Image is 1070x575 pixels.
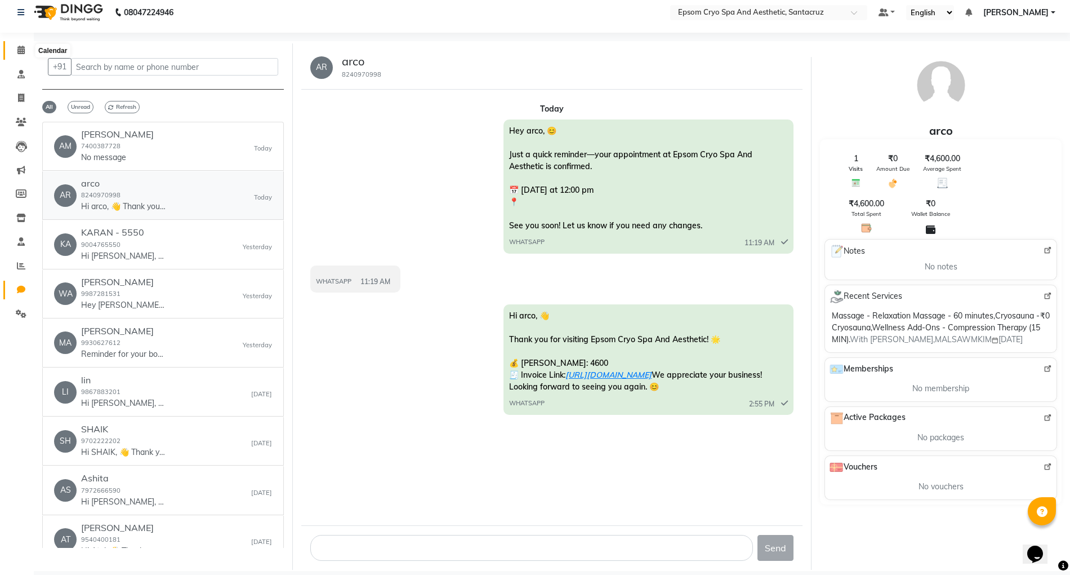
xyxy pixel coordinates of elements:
[54,184,77,207] div: AR
[342,55,381,68] h5: arco
[54,528,77,551] div: AT
[1040,310,1050,322] span: ₹0
[81,250,166,262] p: Hi [PERSON_NAME], 👋 Thank you for visiting Epsom Cryo Spa And Aesthetic! 🌟 💰 [PERSON_NAME]: 7980 ...
[81,388,121,396] small: 9867883201
[81,424,166,435] h6: SHAIK
[251,488,272,498] small: [DATE]
[849,165,863,173] span: Visits
[81,201,166,213] p: Hi arco, 👋 Thank you for visiting Epsom Cryo Spa And Aesthetic! 🌟 💰 [PERSON_NAME]: 4600 🧾 Invoice...
[509,311,762,392] span: Hi arco, 👋 Thank you for visiting Epsom Cryo Spa And Aesthetic! 🌟 💰 [PERSON_NAME]: 4600 🧾 Invoice...
[35,44,70,57] div: Calendar
[310,56,333,79] div: AR
[81,227,166,238] h6: KARAN - 5550
[68,101,93,113] span: Unread
[923,165,961,173] span: Average Spent
[105,101,140,113] span: Refresh
[81,545,166,557] p: Hi Atul, 👋 Thank you for visiting Epsom Cryo Spa And Aesthetic! 🌟 💰 [PERSON_NAME]: 9440.42 🧾 Invo...
[54,479,77,502] div: AS
[854,153,858,165] span: 1
[243,340,272,350] small: Yesterday
[509,399,545,408] span: WHATSAPP
[251,537,272,547] small: [DATE]
[830,412,906,425] span: Active Packages
[81,241,121,249] small: 9004765550
[243,291,272,301] small: Yesterday
[850,334,1023,344] span: With [PERSON_NAME],MALSAWMKIM [DATE]
[81,375,166,386] h6: lin
[342,70,381,78] small: 8240970998
[876,165,909,173] span: Amount Due
[48,58,72,76] button: +91
[42,101,56,113] span: All
[830,244,865,259] span: Notes
[912,383,969,395] span: No membership
[937,178,948,188] img: Average Spent Icon
[81,326,166,337] h6: [PERSON_NAME]
[861,223,872,233] img: Total Spent Icon
[830,461,877,474] span: Vouchers
[81,496,166,508] p: Hi [PERSON_NAME], 👋 Thank you for visiting Epsom Cryo Spa And Aesthetic! 🌟 💰 [PERSON_NAME]: 0 🧾 I...
[888,178,898,189] img: Amount Due Icon
[254,144,272,153] small: Today
[81,437,121,445] small: 9702222202
[360,277,390,287] span: 11:19 AM
[926,198,935,210] span: ₹0
[81,339,121,347] small: 9930627612
[81,536,121,543] small: 9540400181
[54,135,77,158] div: AM
[81,277,166,287] h6: [PERSON_NAME]
[54,282,77,305] div: WA
[54,331,77,354] div: MA
[81,178,166,189] h6: arco
[749,399,774,409] span: 2:55 PM
[509,237,545,247] span: WHATSAPP
[830,362,893,376] span: Memberships
[54,233,77,256] div: KA
[851,210,881,218] span: Total Spent
[81,191,121,199] small: 8240970998
[81,523,166,533] h6: [PERSON_NAME]
[849,198,884,210] span: ₹4,600.00
[81,446,166,458] p: Hi SHAIK, 👋 Thank you for visiting Epsom Cryo Spa And Aesthetic! 🌟 💰 [PERSON_NAME]: 2000 🧾 Invoic...
[919,481,964,493] span: No vouchers
[81,129,154,140] h6: [PERSON_NAME]
[925,261,957,273] span: No notes
[251,439,272,448] small: [DATE]
[744,238,774,248] span: 11:19 AM
[540,104,564,114] strong: Today
[81,142,121,150] small: 7400387728
[243,242,272,252] small: Yesterday
[71,58,278,76] input: Search by name or phone number
[81,152,154,163] p: No message
[81,486,121,494] small: 7972666590
[565,370,652,380] a: [URL][DOMAIN_NAME]
[509,126,752,231] span: Hey arco, 😊 Just a quick reminder—your appointment at Epsom Cryo Spa And Aesthetic is confirmed. ...
[81,397,166,409] p: Hi [PERSON_NAME], 👋 Thank you for visiting Epsom Cryo Spa And Aesthetic! 🌟 💰 [PERSON_NAME]: 6000 ...
[983,7,1049,19] span: [PERSON_NAME]
[251,390,272,399] small: [DATE]
[925,153,960,165] span: ₹4,600.00
[81,299,166,311] p: Hey [PERSON_NAME], 😊 Just a quick reminder—your appointment at Epsom Cryo Spa And Aesthetic is co...
[81,473,166,484] h6: Ashita
[1023,530,1059,564] iframe: chat widget
[316,277,351,286] span: WHATSAPP
[54,381,77,404] div: LI
[54,430,77,453] div: SH
[911,210,950,218] span: Wallet Balance
[832,311,1040,344] span: Massage - Relaxation Massage - 60 minutes,Cryosauna - Cryosauna,Wellness Add-Ons - Compression Th...
[254,193,272,202] small: Today
[917,432,964,444] span: No packages
[81,348,166,360] p: Reminder for your booking for CBD Relief Massage - CBD Re... at Epsom Cryo Spa And Aesthetic, San...
[820,122,1062,139] div: arco
[913,57,969,113] img: avatar
[81,290,121,298] small: 9987281531
[830,290,902,303] span: Recent Services
[888,153,898,165] span: ₹0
